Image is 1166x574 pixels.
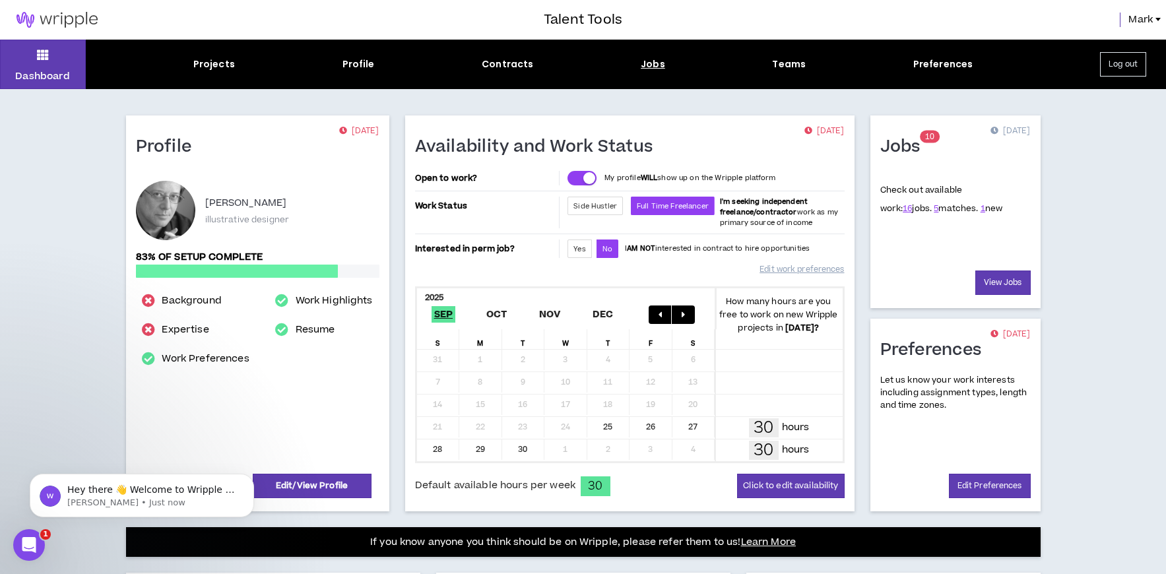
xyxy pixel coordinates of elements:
[880,137,930,158] h1: Jobs
[641,173,658,183] strong: WILL
[205,195,287,211] p: [PERSON_NAME]
[296,322,335,338] a: Resume
[342,57,375,71] div: Profile
[417,329,460,349] div: S
[760,258,844,281] a: Edit work preferences
[136,181,195,240] div: Mark A.
[587,329,630,349] div: T
[162,351,249,367] a: Work Preferences
[482,57,533,71] div: Contracts
[737,474,844,498] button: Click to edit availability
[782,420,810,435] p: hours
[934,203,938,214] a: 5
[913,57,973,71] div: Preferences
[136,250,379,265] p: 83% of setup complete
[370,534,796,550] p: If you know anyone you think should be on Wripple, please refer them to us!
[415,173,557,183] p: Open to work?
[1100,52,1146,77] button: Log out
[205,214,290,226] p: illustrative designer
[296,293,373,309] a: Work Highlights
[772,57,806,71] div: Teams
[484,306,510,323] span: Oct
[641,57,665,71] div: Jobs
[415,478,575,493] span: Default available hours per week
[934,203,978,214] span: matches.
[782,443,810,457] p: hours
[573,244,585,254] span: Yes
[990,125,1030,138] p: [DATE]
[136,137,202,158] h1: Profile
[804,125,844,138] p: [DATE]
[40,529,51,540] span: 1
[193,57,235,71] div: Projects
[903,203,912,214] a: 16
[880,184,1003,214] p: Check out available work:
[544,329,587,349] div: W
[625,243,810,254] p: I interested in contract to hire opportunities
[415,137,663,158] h1: Availability and Work Status
[590,306,616,323] span: Dec
[1128,13,1153,27] span: Mark
[880,374,1031,412] p: Let us know your work interests including assignment types, length and time zones.
[903,203,932,214] span: jobs.
[573,201,617,211] span: Side Hustler
[602,244,612,254] span: No
[459,329,502,349] div: M
[930,131,934,143] span: 0
[630,329,672,349] div: F
[415,197,557,215] p: Work Status
[162,322,209,338] a: Expertise
[339,125,379,138] p: [DATE]
[425,292,444,303] b: 2025
[715,295,843,335] p: How many hours are you free to work on new Wripple projects in
[162,293,221,309] a: Background
[785,322,819,334] b: [DATE] ?
[627,243,655,253] strong: AM NOT
[10,446,274,538] iframe: Intercom notifications message
[536,306,564,323] span: Nov
[253,474,372,498] a: Edit/View Profile
[880,340,992,361] h1: Preferences
[544,10,622,30] h3: Talent Tools
[720,197,838,228] span: work as my primary source of income
[672,329,715,349] div: S
[925,131,930,143] span: 1
[981,203,1003,214] span: new
[741,535,796,549] a: Learn More
[920,131,940,143] sup: 10
[990,328,1030,341] p: [DATE]
[720,197,808,217] b: I'm seeking independent freelance/contractor
[415,239,557,258] p: Interested in perm job?
[13,529,45,561] iframe: Intercom live chat
[975,271,1031,295] a: View Jobs
[981,203,985,214] a: 1
[949,474,1031,498] a: Edit Preferences
[432,306,456,323] span: Sep
[502,329,545,349] div: T
[15,69,70,83] p: Dashboard
[604,173,775,183] p: My profile show up on the Wripple platform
